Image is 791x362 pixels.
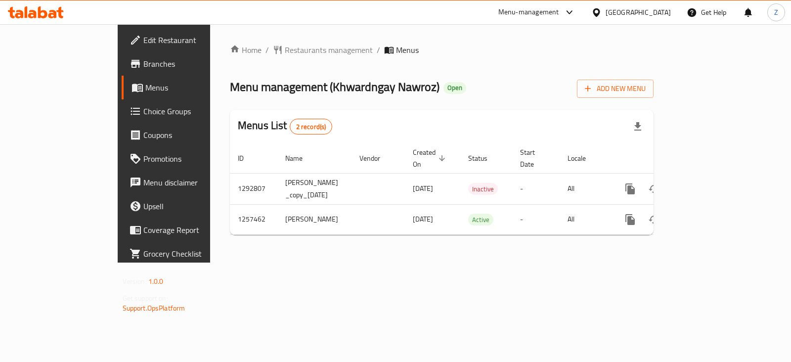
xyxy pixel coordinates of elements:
[238,152,257,164] span: ID
[512,204,560,234] td: -
[143,34,242,46] span: Edit Restaurant
[143,153,242,165] span: Promotions
[568,152,599,164] span: Locale
[642,177,666,201] button: Change Status
[413,146,448,170] span: Created On
[122,194,250,218] a: Upsell
[122,147,250,171] a: Promotions
[443,82,466,94] div: Open
[413,182,433,195] span: [DATE]
[468,183,498,195] div: Inactive
[122,52,250,76] a: Branches
[577,80,654,98] button: Add New Menu
[512,173,560,204] td: -
[290,119,333,135] div: Total records count
[277,173,352,204] td: [PERSON_NAME] _copy_[DATE]
[642,208,666,231] button: Change Status
[143,200,242,212] span: Upsell
[468,152,500,164] span: Status
[560,204,611,234] td: All
[377,44,380,56] li: /
[122,76,250,99] a: Menus
[230,76,439,98] span: Menu management ( Khwardngay Nawroz )
[143,129,242,141] span: Coupons
[611,143,721,174] th: Actions
[122,218,250,242] a: Coverage Report
[123,275,147,288] span: Version:
[143,177,242,188] span: Menu disclaimer
[774,7,778,18] span: Z
[443,84,466,92] span: Open
[265,44,269,56] li: /
[520,146,548,170] span: Start Date
[413,213,433,226] span: [DATE]
[618,208,642,231] button: more
[468,183,498,195] span: Inactive
[238,118,332,135] h2: Menus List
[122,171,250,194] a: Menu disclaimer
[560,173,611,204] td: All
[143,58,242,70] span: Branches
[606,7,671,18] div: [GEOGRAPHIC_DATA]
[143,248,242,260] span: Grocery Checklist
[122,242,250,266] a: Grocery Checklist
[122,99,250,123] a: Choice Groups
[230,173,277,204] td: 1292807
[148,275,164,288] span: 1.0.0
[618,177,642,201] button: more
[122,28,250,52] a: Edit Restaurant
[143,105,242,117] span: Choice Groups
[626,115,650,138] div: Export file
[230,204,277,234] td: 1257462
[123,292,168,305] span: Get support on:
[277,204,352,234] td: [PERSON_NAME]
[143,224,242,236] span: Coverage Report
[585,83,646,95] span: Add New Menu
[290,122,332,132] span: 2 record(s)
[273,44,373,56] a: Restaurants management
[468,214,493,226] span: Active
[285,44,373,56] span: Restaurants management
[123,302,185,315] a: Support.OpsPlatform
[285,152,315,164] span: Name
[145,82,242,93] span: Menus
[230,44,654,56] nav: breadcrumb
[122,123,250,147] a: Coupons
[230,143,721,235] table: enhanced table
[498,6,559,18] div: Menu-management
[359,152,393,164] span: Vendor
[396,44,419,56] span: Menus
